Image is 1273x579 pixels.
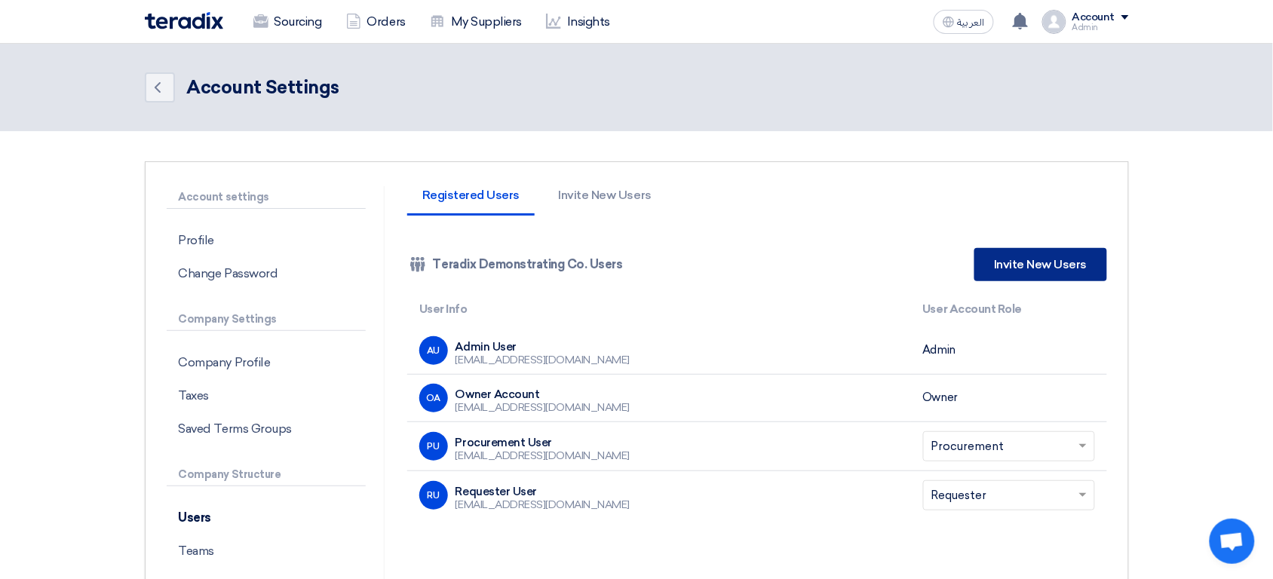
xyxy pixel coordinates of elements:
p: Users [167,501,366,535]
p: Account settings [167,186,366,209]
li: Invite New Users [544,189,667,216]
p: Company Structure [167,464,366,486]
div: [EMAIL_ADDRESS][DOMAIN_NAME] [456,401,630,415]
div: Requester User [456,485,630,498]
p: Company Settings [167,308,366,331]
div: Account [1072,11,1115,24]
a: Orders [334,5,418,38]
a: Insights [534,5,622,38]
span: العربية [958,17,985,28]
a: My Suppliers [418,5,534,38]
div: RU [419,481,448,510]
div: Procurement User [456,436,630,449]
img: profile_test.png [1042,10,1066,34]
p: Saved Terms Groups [167,412,366,446]
li: Registered Users [407,189,535,216]
div: Admin User [456,340,630,354]
a: Open chat [1210,519,1255,564]
td: Owner [911,374,1107,421]
button: العربية [934,10,994,34]
p: Taxes [167,379,366,412]
a: Sourcing [241,5,334,38]
div: Account Settings [187,74,339,101]
div: Teradix Demonstrating Co. Users [407,256,623,274]
p: Teams [167,535,366,568]
th: User Info [407,292,911,327]
div: PU [419,432,448,461]
div: [EMAIL_ADDRESS][DOMAIN_NAME] [456,498,630,512]
img: Teradix logo [145,12,223,29]
th: User Account Role [911,292,1107,327]
p: Profile [167,224,366,257]
div: [EMAIL_ADDRESS][DOMAIN_NAME] [456,449,630,463]
div: Admin [1072,23,1129,32]
a: Invite New Users [974,248,1106,281]
p: Change Password [167,257,366,290]
div: [EMAIL_ADDRESS][DOMAIN_NAME] [456,354,630,367]
td: Admin [911,327,1107,375]
div: Owner Account [456,388,630,401]
div: OA [419,384,448,412]
p: Company Profile [167,346,366,379]
div: AU [419,336,448,365]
